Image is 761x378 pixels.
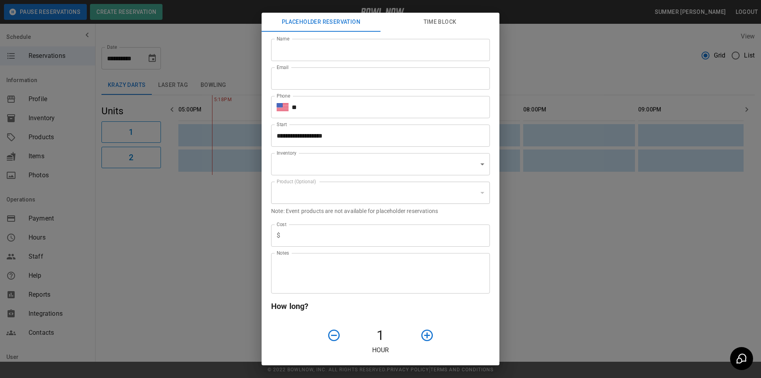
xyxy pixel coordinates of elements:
h6: How long? [271,300,490,313]
button: Select country [277,101,289,113]
p: Hour [271,345,490,355]
button: Time Block [380,13,499,32]
h4: 1 [344,327,417,344]
div: ​ [271,153,490,175]
p: $ [277,231,280,240]
label: Start [277,121,287,128]
label: Phone [277,92,290,99]
p: Note: Event products are not available for placeholder reservations [271,207,490,215]
button: Placeholder Reservation [262,13,380,32]
div: ​ [271,182,490,204]
input: Choose date, selected date is Oct 11, 2025 [271,125,484,147]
